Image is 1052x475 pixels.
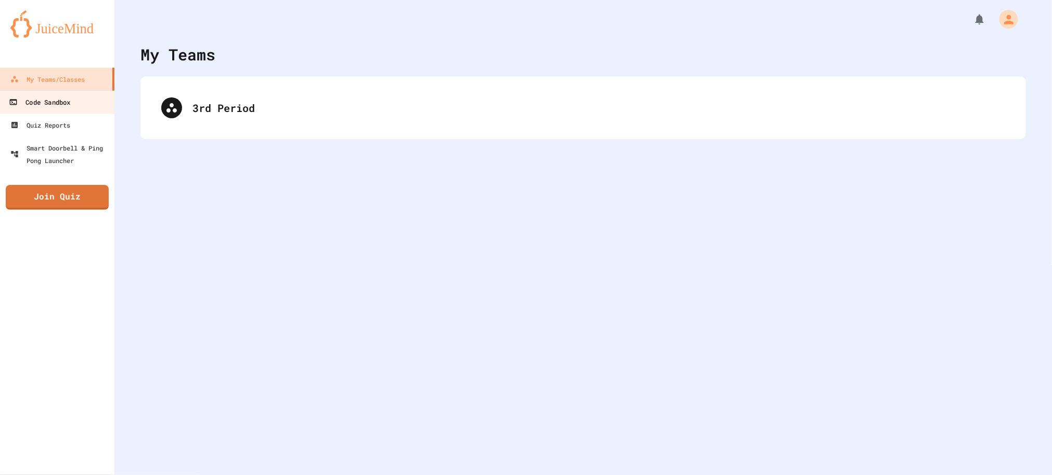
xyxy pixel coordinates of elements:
div: My Notifications [954,10,989,28]
div: Quiz Reports [10,119,70,131]
div: My Account [989,7,1021,31]
img: logo-orange.svg [10,10,104,37]
div: 3rd Period [193,100,1005,116]
a: Join Quiz [6,185,109,210]
div: My Teams [140,43,215,66]
div: Smart Doorbell & Ping Pong Launcher [10,142,110,167]
div: My Teams/Classes [10,73,85,85]
div: 3rd Period [151,87,1016,129]
div: Code Sandbox [9,96,70,109]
